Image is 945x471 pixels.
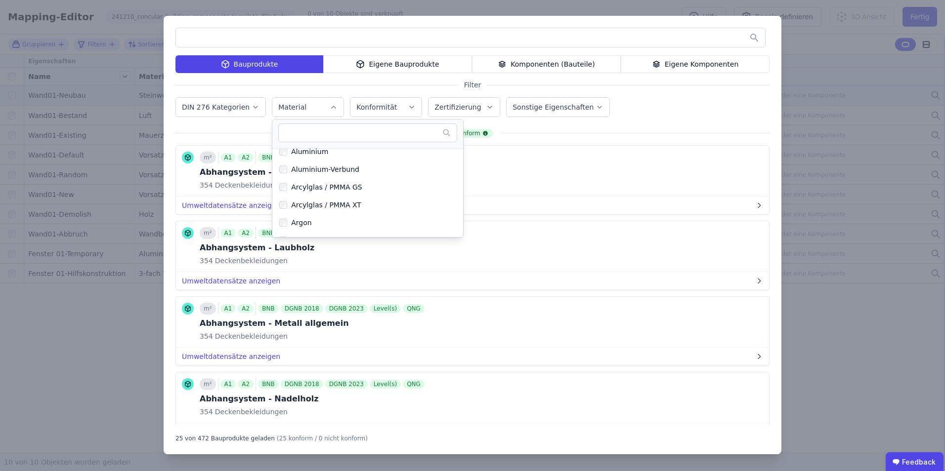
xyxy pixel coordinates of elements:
[258,380,278,389] div: BNB
[213,256,288,266] span: Deckenbekleidungen
[472,55,621,73] div: Komponenten (Bauteile)
[200,317,427,329] div: Abhangsystem - Metall allgemein
[325,304,368,313] div: DGNB 2023
[350,98,422,117] button: Konformität
[278,103,308,111] label: Material
[200,378,216,390] div: m²
[200,393,427,405] div: Abhangsystem - Nadelholz
[287,218,311,228] div: Argon
[213,180,288,190] span: Deckenbekleidungen
[370,380,401,389] div: Level(s)
[182,103,252,111] label: DIN 276 Kategorien
[507,98,609,117] button: Sonstige Eigenschaften
[200,331,213,341] span: 354
[279,165,287,173] input: Aluminium-Verbund
[429,98,500,117] button: Zertifizierung
[403,304,425,313] div: QNG
[325,380,368,389] div: DGNB 2023
[287,235,317,245] div: Asphalt
[176,196,769,214] button: Umweltdatensätze anzeigen
[200,242,427,254] div: Abhangsystem - Laubholz
[220,153,236,162] div: A1
[220,229,236,237] div: A1
[621,55,770,73] div: Eigene Komponenten
[200,256,213,266] span: 354
[220,304,236,313] div: A1
[213,407,288,417] span: Deckenbekleidungen
[175,431,275,442] div: 25 von 472 Bauprodukte geladen
[238,153,254,162] div: A2
[277,431,368,442] div: (25 konform / 0 nicht konform)
[279,183,287,191] input: Arcylglas / PMMA GS
[258,229,278,237] div: BNB
[200,407,213,417] span: 354
[272,119,463,237] ul: Material
[272,98,344,117] button: Material
[403,380,425,389] div: QNG
[200,152,216,163] div: m²
[176,98,265,117] button: DIN 276 Kategorien
[434,103,483,111] label: Zertifizierung
[287,200,361,210] div: Arcylglas / PMMA XT
[458,80,487,90] span: Filter
[281,380,323,389] div: DGNB 2018
[258,153,278,162] div: BNB
[238,380,254,389] div: A2
[258,304,278,313] div: BNB
[370,304,401,313] div: Level(s)
[176,348,769,365] button: Umweltdatensätze anzeigen
[175,55,323,73] div: Bauprodukte
[238,229,254,237] div: A2
[356,103,399,111] label: Konformität
[281,304,323,313] div: DGNB 2018
[220,380,236,389] div: A1
[279,236,287,244] input: Asphalt
[279,148,287,156] input: Aluminium
[200,166,427,178] div: Abhangsystem - Holz allgemein
[287,164,359,174] div: Aluminium-Verbund
[279,201,287,209] input: Arcylglas / PMMA XT
[279,219,287,227] input: Argon
[513,103,596,111] label: Sonstige Eigenschaften
[323,55,472,73] div: Eigene Bauprodukte
[452,129,493,138] div: konform
[200,303,216,314] div: m²
[200,180,213,190] span: 354
[238,304,254,313] div: A2
[287,147,328,157] div: Aluminium
[213,331,288,341] span: Deckenbekleidungen
[200,227,216,239] div: m²
[176,272,769,290] button: Umweltdatensätze anzeigen
[176,423,769,441] button: Umweltdatensätze anzeigen
[287,182,362,192] div: Arcylglas / PMMA GS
